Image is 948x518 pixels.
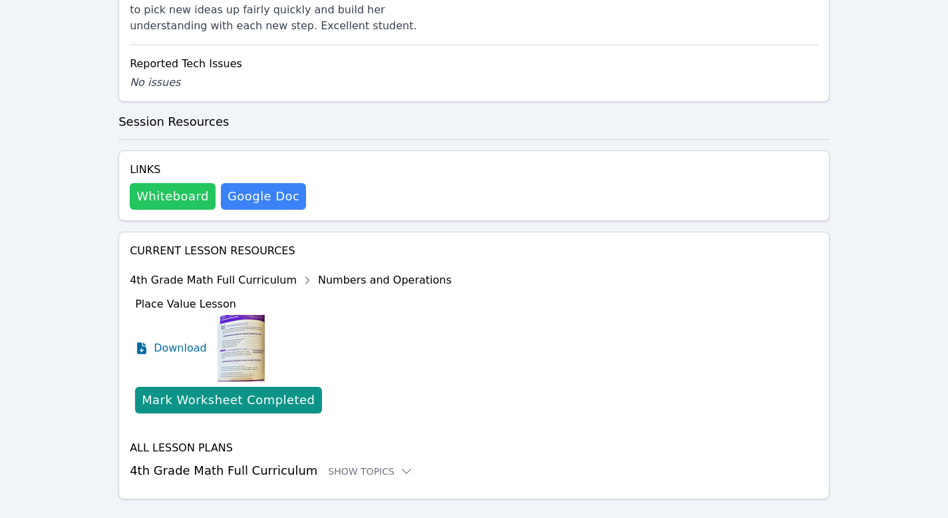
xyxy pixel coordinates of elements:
[130,243,818,259] h4: Current Lesson Resources
[130,183,216,210] button: Whiteboard
[130,461,818,480] h3: 4th Grade Math Full Curriculum
[154,340,207,356] span: Download
[130,440,818,456] h4: All Lesson Plans
[118,113,830,131] h3: Session Resources
[135,387,321,413] button: Mark Worksheet Completed
[135,315,207,382] a: Download
[130,162,306,178] h4: Links
[142,391,315,409] div: Mark Worksheet Completed
[135,298,236,310] span: Place Value Lesson
[218,315,265,382] img: Place Value Lesson
[328,465,413,478] button: Show Topics
[130,76,180,89] span: No issues
[130,56,818,72] div: Reported Tech Issues
[221,183,306,210] a: Google Doc
[130,270,452,291] div: 4th Grade Math Full Curriculum Numbers and Operations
